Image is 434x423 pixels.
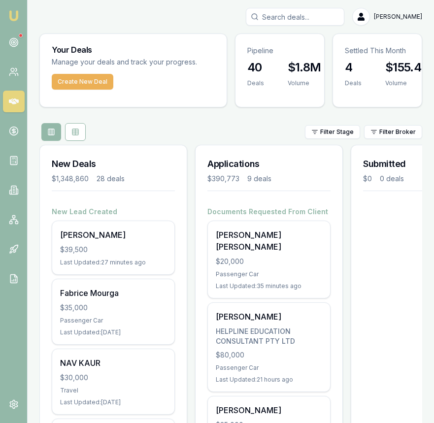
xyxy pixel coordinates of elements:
h3: $155.4K [385,60,430,75]
div: 28 deals [97,174,125,184]
div: $35,000 [60,303,167,313]
div: Fabrice Mourga [60,287,167,299]
div: Last Updated: 27 minutes ago [60,259,167,266]
div: Passenger Car [216,364,322,372]
div: $30,000 [60,373,167,383]
p: Manage your deals and track your progress. [52,57,215,68]
button: Filter Broker [364,125,422,139]
h3: Applications [207,157,331,171]
div: Last Updated: 21 hours ago [216,376,322,384]
h4: Documents Requested From Client [207,207,331,217]
div: NAV KAUR [60,357,167,369]
span: Filter Broker [379,128,416,136]
div: $80,000 [216,350,322,360]
div: [PERSON_NAME] [PERSON_NAME] [216,229,322,253]
div: $0 [363,174,372,184]
h4: New Lead Created [52,207,175,217]
div: 9 deals [247,174,271,184]
div: $39,500 [60,245,167,255]
div: Deals [345,79,362,87]
img: emu-icon-u.png [8,10,20,22]
div: $20,000 [216,257,322,266]
h3: 40 [247,60,264,75]
div: Passenger Car [60,317,167,325]
div: [PERSON_NAME] [216,404,322,416]
div: [PERSON_NAME] [60,229,167,241]
span: Filter Stage [320,128,354,136]
h3: $1.8M [288,60,321,75]
button: Create New Deal [52,74,113,90]
div: Travel [60,387,167,394]
h3: Your Deals [52,46,215,54]
div: HELPLINE EDUCATION CONSULTANT PTY LTD [216,326,322,346]
h3: New Deals [52,157,175,171]
button: Filter Stage [305,125,360,139]
p: Pipeline [247,46,312,56]
div: Last Updated: [DATE] [60,398,167,406]
div: Volume [385,79,430,87]
div: $390,773 [207,174,239,184]
div: Volume [288,79,321,87]
div: [PERSON_NAME] [216,311,322,323]
input: Search deals [246,8,344,26]
div: Last Updated: 35 minutes ago [216,282,322,290]
div: Deals [247,79,264,87]
span: [PERSON_NAME] [374,13,422,21]
div: $1,348,860 [52,174,89,184]
div: 0 deals [380,174,404,184]
p: Settled This Month [345,46,410,56]
div: Passenger Car [216,270,322,278]
h3: 4 [345,60,362,75]
div: Last Updated: [DATE] [60,328,167,336]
